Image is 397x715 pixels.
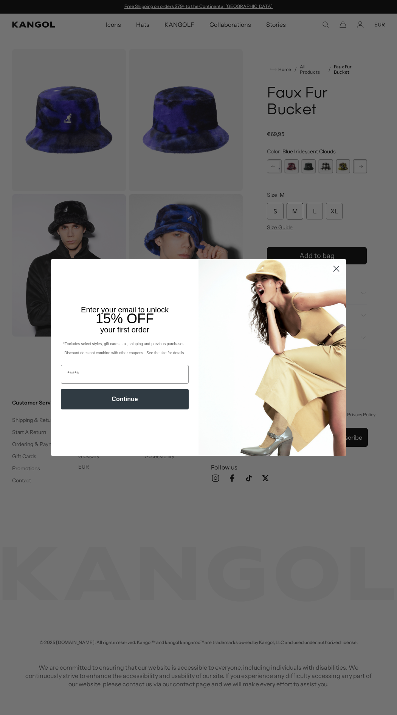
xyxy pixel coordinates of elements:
[100,326,149,334] span: your first order
[63,342,186,355] span: *Excludes select styles, gift cards, tax, shipping and previous purchases. Discount does not comb...
[61,365,189,384] input: Email
[198,259,346,456] img: 93be19ad-e773-4382-80b9-c9d740c9197f.jpeg
[61,389,189,409] button: Continue
[96,311,154,326] span: 15% OFF
[330,262,343,275] button: Close dialog
[81,306,169,314] span: Enter your email to unlock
